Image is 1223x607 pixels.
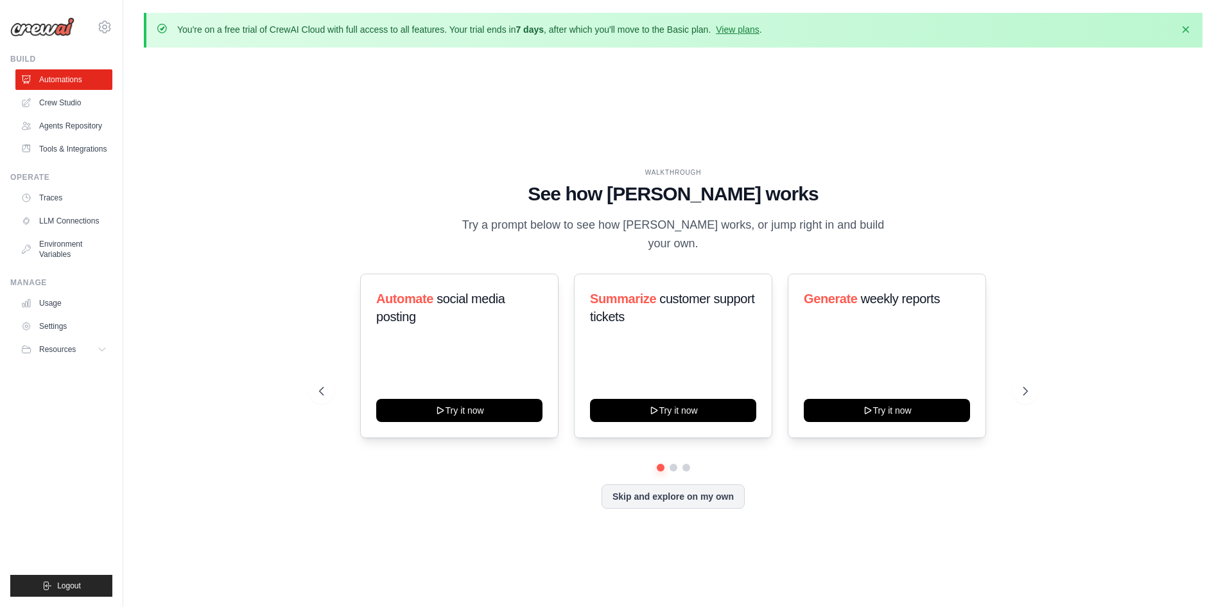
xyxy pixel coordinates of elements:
[15,234,112,265] a: Environment Variables
[39,344,76,355] span: Resources
[10,17,74,37] img: Logo
[15,316,112,337] a: Settings
[10,172,112,182] div: Operate
[376,292,433,306] span: Automate
[15,293,112,313] a: Usage
[516,24,544,35] strong: 7 days
[10,277,112,288] div: Manage
[602,484,745,509] button: Skip and explore on my own
[15,188,112,208] a: Traces
[177,23,762,36] p: You're on a free trial of CrewAI Cloud with full access to all features. Your trial ends in , aft...
[861,292,940,306] span: weekly reports
[376,292,505,324] span: social media posting
[590,292,754,324] span: customer support tickets
[458,216,889,254] p: Try a prompt below to see how [PERSON_NAME] works, or jump right in and build your own.
[804,292,858,306] span: Generate
[319,182,1028,206] h1: See how [PERSON_NAME] works
[15,92,112,113] a: Crew Studio
[590,292,656,306] span: Summarize
[376,399,542,422] button: Try it now
[15,139,112,159] a: Tools & Integrations
[57,581,81,591] span: Logout
[15,116,112,136] a: Agents Repository
[15,69,112,90] a: Automations
[319,168,1028,177] div: WALKTHROUGH
[10,575,112,597] button: Logout
[590,399,756,422] button: Try it now
[15,339,112,360] button: Resources
[716,24,759,35] a: View plans
[10,54,112,64] div: Build
[15,211,112,231] a: LLM Connections
[804,399,970,422] button: Try it now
